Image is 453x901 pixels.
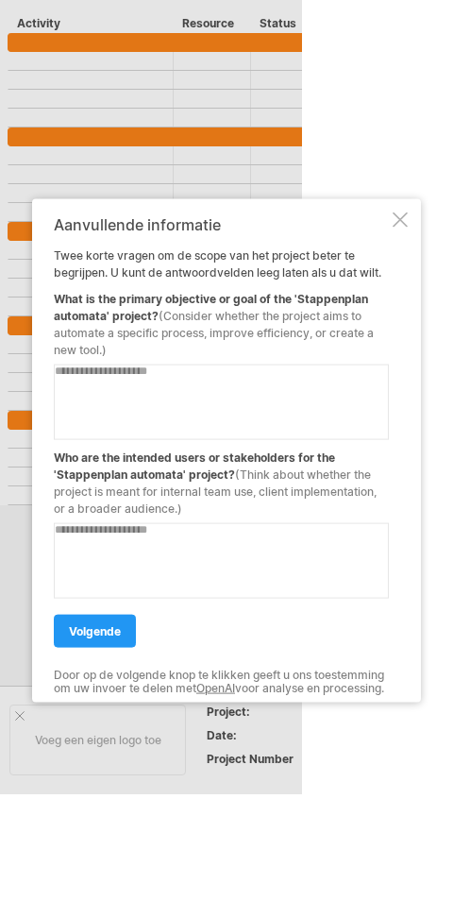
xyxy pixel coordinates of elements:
[54,216,389,686] div: Twee korte vragen om de scope van het project beter te begrijpen. U kunt de antwoordvelden leeg l...
[69,624,121,638] span: volgende
[196,681,235,695] a: OpenAI
[54,440,389,518] div: Who are the intended users or stakeholders for the 'Stappenplan automata' project?
[54,309,374,357] span: (Consider whether the project aims to automate a specific process, improve efficiency, or create ...
[54,467,377,516] span: (Think about whether the project is meant for internal team use, client implementation, or a broa...
[54,281,389,359] div: What is the primary objective or goal of the 'Stappenplan automata' project?
[54,669,389,696] div: Door op de volgende knop te klikken geeft u ons toestemming om uw invoer te delen met voor analys...
[54,615,136,648] a: volgende
[54,216,389,233] div: Aanvullende informatie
